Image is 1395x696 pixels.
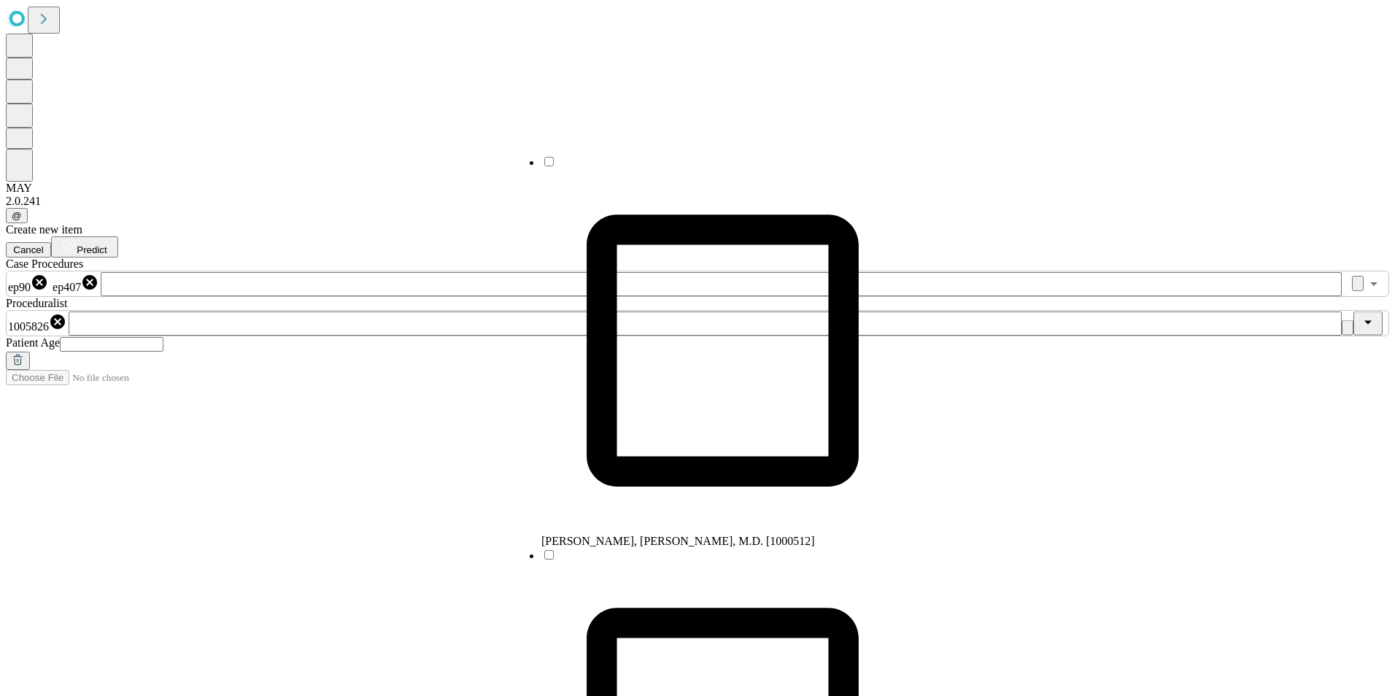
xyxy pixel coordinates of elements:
button: Clear [1352,276,1364,291]
span: Patient Age [6,336,60,349]
button: Open [1364,274,1384,294]
span: @ [12,210,22,221]
span: Scheduled Procedure [6,258,83,270]
div: 2.0.241 [6,195,1389,208]
div: ep407 [53,274,98,294]
span: 1005826 [8,320,49,333]
button: Cancel [6,242,51,258]
span: Create new item [6,223,82,236]
button: Close [1353,312,1383,336]
button: @ [6,208,28,223]
span: Predict [77,244,107,255]
button: Clear [1342,320,1353,336]
div: ep90 [8,274,48,294]
span: [PERSON_NAME], [PERSON_NAME], M.D. [1000512] [541,535,815,547]
span: ep407 [53,281,81,293]
span: Proceduralist [6,297,67,309]
div: 1005826 [8,313,66,333]
span: Cancel [13,244,44,255]
div: MAY [6,182,1389,195]
span: ep90 [8,281,31,293]
button: Predict [51,236,118,258]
